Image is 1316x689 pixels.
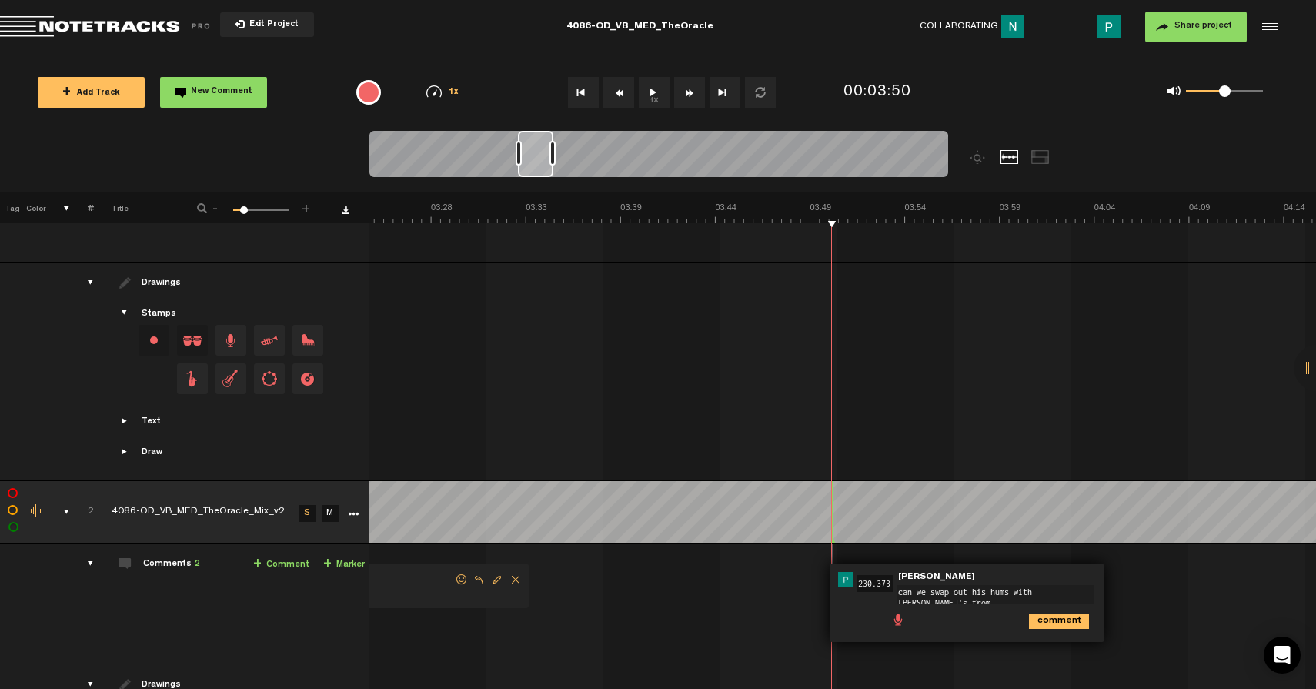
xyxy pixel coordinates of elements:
div: comments [72,556,96,571]
td: Change the color of the waveform [23,481,46,544]
a: S [299,505,316,522]
img: ACg8ocK2_7AM7z2z6jSroFv8AAIBqvSsYiLxF7dFzk16-E4UVv09gA=s96-c [1097,15,1121,38]
button: Share project [1145,12,1247,42]
span: [PERSON_NAME] [897,572,977,583]
span: Exit Project [245,21,299,29]
span: Drag and drop a stamp [254,325,285,356]
button: Exit Project [220,12,314,37]
img: ACg8ocLu3IjZ0q4g3Sv-67rBggf13R-7caSq40_txJsJBEcwv2RmFg=s96-c [1001,15,1024,38]
span: Drag and drop a stamp [177,325,208,356]
button: Fast Forward [674,77,705,108]
td: drawings [70,263,94,481]
span: + [253,558,262,570]
button: 1x [639,77,670,108]
span: Delete comment [506,574,525,585]
div: Collaborating [920,15,1030,38]
div: 1x [403,85,483,99]
button: Go to beginning [568,77,599,108]
a: Marker [323,556,365,574]
div: 00:03:50 [843,82,911,104]
span: + [323,558,332,570]
td: comments [70,544,94,664]
div: drawings [72,275,96,290]
span: Add Track [62,89,120,98]
th: Title [94,192,176,223]
span: Showcase text [119,415,132,427]
span: Drag and drop a stamp [215,325,246,356]
div: Drawings [142,277,184,290]
button: New Comment [160,77,267,108]
td: comments, stamps & drawings [46,481,70,544]
td: Click to edit the title 4086-OD_VB_MED_TheOracle_Mix_v2 [94,481,294,544]
span: + [300,202,312,211]
span: + [62,86,71,99]
div: Change stamp color.To change the color of an existing stamp, select the stamp on the right and th... [139,325,169,356]
div: Text [142,416,161,429]
button: Loop [745,77,776,108]
span: Showcase stamps [119,307,132,319]
i: comment [1029,614,1089,629]
a: More [346,506,360,520]
div: Stamps [142,308,176,321]
div: Comments [143,558,200,571]
span: 2 [195,560,200,569]
span: Drag and drop a stamp [254,363,285,394]
a: M [322,505,339,522]
div: Open Intercom Messenger [1264,637,1301,674]
button: Rewind [603,77,634,108]
td: Click to change the order number 2 [70,481,94,544]
div: Click to edit the title [112,505,312,520]
span: - [209,202,222,211]
span: Share project [1174,22,1232,31]
a: Comment [253,556,309,574]
span: Drag and drop a stamp [292,363,323,394]
span: Drag and drop a stamp [177,363,208,394]
th: # [70,192,94,223]
span: 1x [449,89,459,97]
a: Download comments [342,206,349,214]
div: {{ tooltip_message }} [356,80,381,105]
span: Showcase draw menu [119,446,132,458]
span: Reply to comment [469,574,488,585]
div: Draw [142,447,162,460]
span: comment [1029,614,1041,626]
span: Drag and drop a stamp [292,325,323,356]
div: Click to change the order number [72,505,96,520]
th: Color [23,192,46,223]
span: New Comment [191,88,252,96]
img: speedometer.svg [426,85,442,98]
button: Go to end [710,77,740,108]
span: Edit comment [488,574,506,585]
span: Drag and drop a stamp [215,363,246,394]
div: Change the color of the waveform [25,504,48,518]
button: +Add Track [38,77,145,108]
div: comments, stamps & drawings [48,504,72,520]
img: ACg8ocK2_7AM7z2z6jSroFv8AAIBqvSsYiLxF7dFzk16-E4UVv09gA=s96-c [838,572,853,587]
